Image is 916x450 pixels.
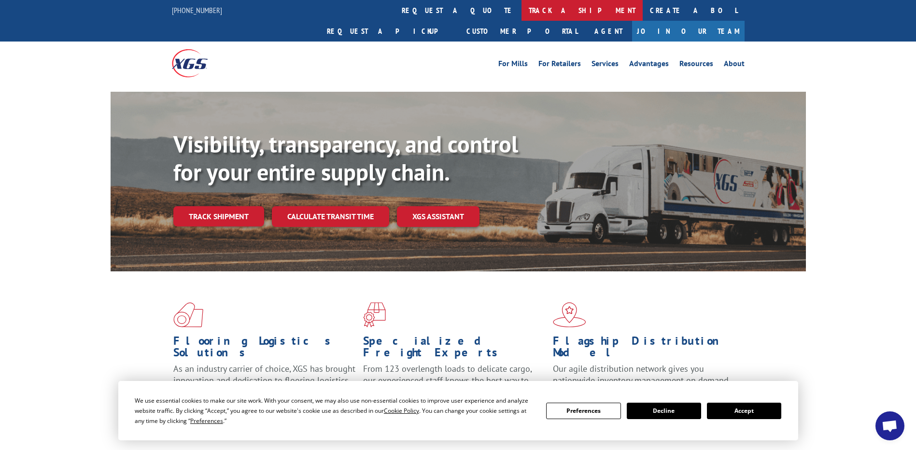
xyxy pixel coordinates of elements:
[320,21,459,42] a: Request a pickup
[363,335,546,363] h1: Specialized Freight Experts
[363,302,386,327] img: xgs-icon-focused-on-flooring-red
[553,335,735,363] h1: Flagship Distribution Model
[384,407,419,415] span: Cookie Policy
[875,411,904,440] div: Open chat
[118,381,798,440] div: Cookie Consent Prompt
[546,403,620,419] button: Preferences
[397,206,479,227] a: XGS ASSISTANT
[553,363,731,386] span: Our agile distribution network gives you nationwide inventory management on demand.
[173,363,355,397] span: As an industry carrier of choice, XGS has brought innovation and dedication to flooring logistics...
[135,395,535,426] div: We use essential cookies to make our site work. With your consent, we may also use non-essential ...
[173,335,356,363] h1: Flooring Logistics Solutions
[498,60,528,70] a: For Mills
[679,60,713,70] a: Resources
[459,21,585,42] a: Customer Portal
[173,302,203,327] img: xgs-icon-total-supply-chain-intelligence-red
[363,363,546,406] p: From 123 overlength loads to delicate cargo, our experienced staff knows the best way to move you...
[553,302,586,327] img: xgs-icon-flagship-distribution-model-red
[707,403,781,419] button: Accept
[724,60,745,70] a: About
[173,129,518,187] b: Visibility, transparency, and control for your entire supply chain.
[538,60,581,70] a: For Retailers
[190,417,223,425] span: Preferences
[173,206,264,226] a: Track shipment
[585,21,632,42] a: Agent
[592,60,619,70] a: Services
[629,60,669,70] a: Advantages
[272,206,389,227] a: Calculate transit time
[172,5,222,15] a: [PHONE_NUMBER]
[632,21,745,42] a: Join Our Team
[627,403,701,419] button: Decline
